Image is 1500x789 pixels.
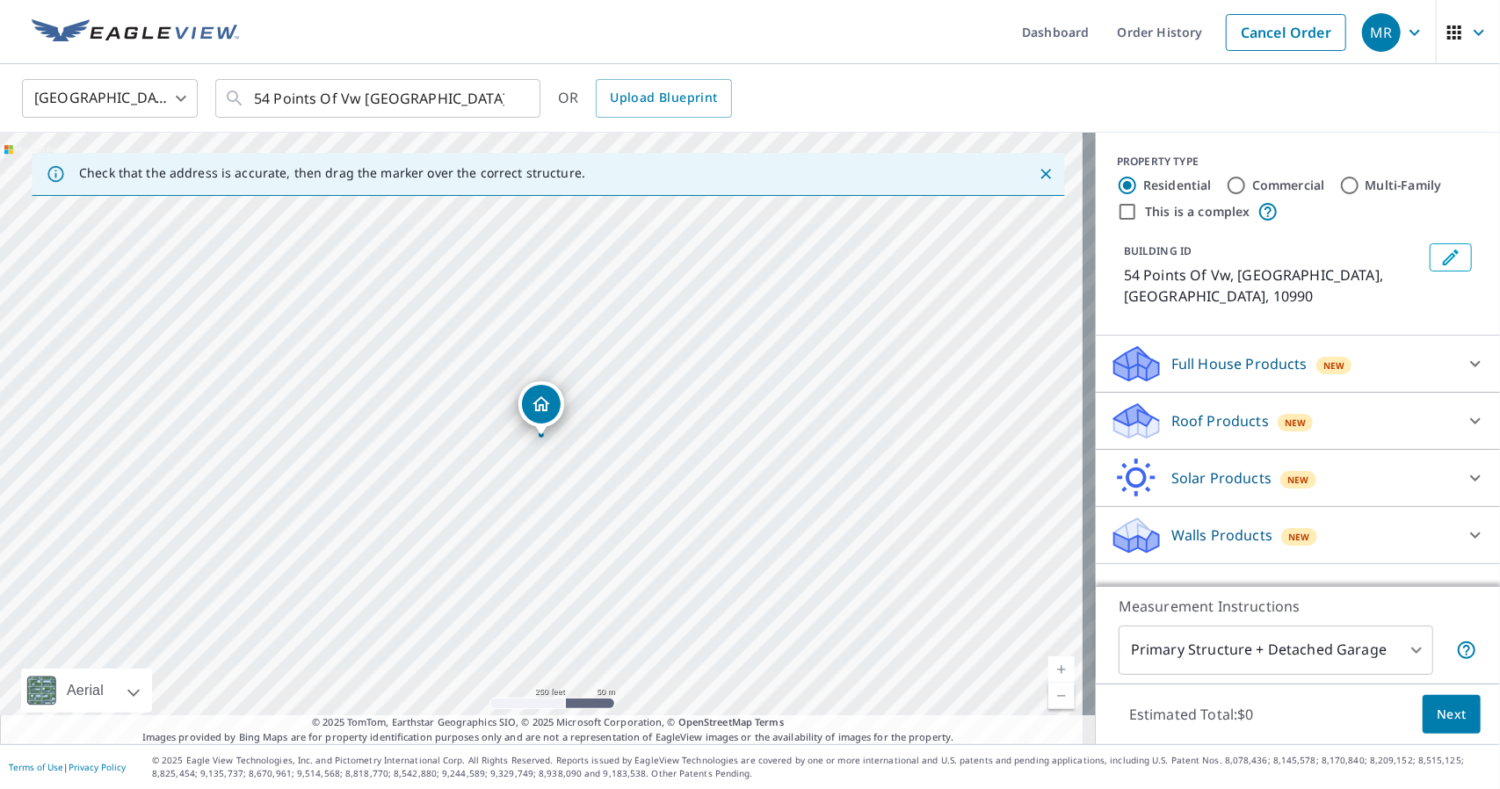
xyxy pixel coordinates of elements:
span: © 2025 TomTom, Earthstar Geographics SIO, © 2025 Microsoft Corporation, © [312,715,784,730]
span: Next [1437,704,1467,726]
a: Terms of Use [9,761,63,773]
label: Commercial [1252,177,1325,194]
span: New [1288,530,1310,544]
div: Full House ProductsNew [1110,343,1486,385]
div: Dropped pin, building 1, Residential property, 54 Points Of Vw Warwick, NY 10990 [518,381,564,436]
a: OpenStreetMap [678,715,752,728]
label: Multi-Family [1366,177,1442,194]
img: EV Logo [32,19,239,46]
button: Edit building 1 [1430,243,1472,271]
p: Measurement Instructions [1119,596,1477,617]
p: Check that the address is accurate, then drag the marker over the correct structure. [79,165,585,181]
p: Solar Products [1171,467,1272,489]
a: Cancel Order [1226,14,1346,51]
div: Primary Structure + Detached Garage [1119,626,1433,675]
span: New [1285,416,1307,430]
button: Close [1034,163,1057,185]
label: Residential [1143,177,1212,194]
span: Your report will include the primary structure and a detached garage if one exists. [1456,640,1477,661]
div: Solar ProductsNew [1110,457,1486,499]
p: Roof Products [1171,410,1269,431]
p: | [9,762,126,772]
a: Upload Blueprint [596,79,731,118]
div: [GEOGRAPHIC_DATA] [22,74,198,123]
p: © 2025 Eagle View Technologies, Inc. and Pictometry International Corp. All Rights Reserved. Repo... [152,754,1491,780]
div: MR [1362,13,1401,52]
div: Walls ProductsNew [1110,514,1486,556]
a: Privacy Policy [69,761,126,773]
button: Next [1423,695,1481,735]
div: PROPERTY TYPE [1117,154,1479,170]
div: Aerial [21,669,152,713]
p: Full House Products [1171,353,1308,374]
p: 54 Points Of Vw, [GEOGRAPHIC_DATA], [GEOGRAPHIC_DATA], 10990 [1124,264,1423,307]
p: BUILDING ID [1124,243,1192,258]
span: New [1323,358,1345,373]
div: Roof ProductsNew [1110,400,1486,442]
label: This is a complex [1145,203,1250,221]
p: Walls Products [1171,525,1272,546]
div: Aerial [62,669,109,713]
div: OR [558,79,732,118]
a: Current Level 17, Zoom Out [1048,683,1075,709]
span: Upload Blueprint [610,87,717,109]
input: Search by address or latitude-longitude [254,74,504,123]
a: Terms [755,715,784,728]
a: Current Level 17, Zoom In [1048,656,1075,683]
p: Estimated Total: $0 [1115,695,1268,734]
span: New [1287,473,1309,487]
